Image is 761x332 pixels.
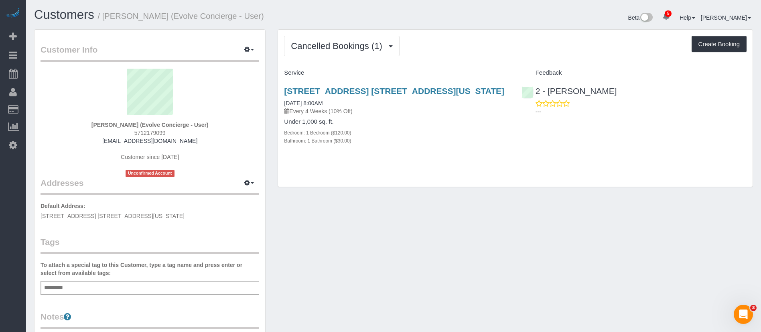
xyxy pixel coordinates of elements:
button: Create Booking [692,36,747,53]
a: [DATE] 8:00AM [284,100,323,106]
strong: [PERSON_NAME] (Evolve Concierge - User) [91,122,209,128]
a: [STREET_ADDRESS] [STREET_ADDRESS][US_STATE] [284,86,504,96]
button: Cancelled Bookings (1) [284,36,400,56]
p: Every 4 Weeks (10% Off) [284,107,509,115]
small: Bathroom: 1 Bathroom ($30.00) [284,138,351,144]
a: 2 - [PERSON_NAME] [522,86,617,96]
img: New interface [639,13,653,23]
span: [STREET_ADDRESS] [STREET_ADDRESS][US_STATE] [41,213,185,219]
img: Automaid Logo [5,8,21,19]
span: Unconfirmed Account [126,170,175,177]
a: [PERSON_NAME] [701,14,751,21]
span: Cancelled Bookings (1) [291,41,386,51]
span: 5 [665,10,672,17]
legend: Notes [41,311,259,329]
p: --- [536,108,747,116]
hm-ph: 5712179099 [134,130,166,136]
label: To attach a special tag to this Customer, type a tag name and press enter or select from availabl... [41,261,259,277]
h4: Feedback [522,69,747,76]
a: Customers [34,8,94,22]
legend: Tags [41,236,259,254]
iframe: Intercom live chat [734,305,753,324]
a: 5 [658,8,674,26]
legend: Customer Info [41,44,259,62]
h4: Service [284,69,509,76]
a: Help [680,14,695,21]
a: Beta [628,14,653,21]
small: / [PERSON_NAME] (Evolve Concierge - User) [98,12,264,20]
span: 3 [750,305,757,311]
small: Bedroom: 1 Bedroom ($120.00) [284,130,351,136]
label: Default Address: [41,202,85,210]
h4: Under 1,000 sq. ft. [284,118,509,125]
span: Customer since [DATE] [121,154,179,160]
a: [EMAIL_ADDRESS][DOMAIN_NAME] [102,138,197,144]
